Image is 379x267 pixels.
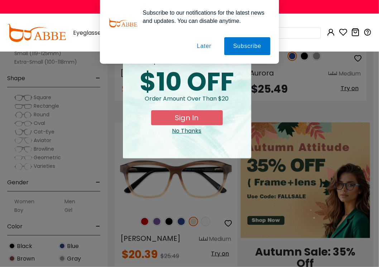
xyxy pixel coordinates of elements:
[188,37,220,55] button: Later
[109,9,137,37] img: notification icon
[129,94,245,110] div: Order amount over than $20
[236,57,245,66] span: ×
[137,9,270,25] div: Subscribe to our notifications for the latest news and updates. You can disable anytime.
[151,110,223,125] button: Sign In
[225,37,270,55] button: Subscribe
[129,69,245,94] div: $10 OFF
[129,127,245,135] div: Close
[236,57,245,66] button: Close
